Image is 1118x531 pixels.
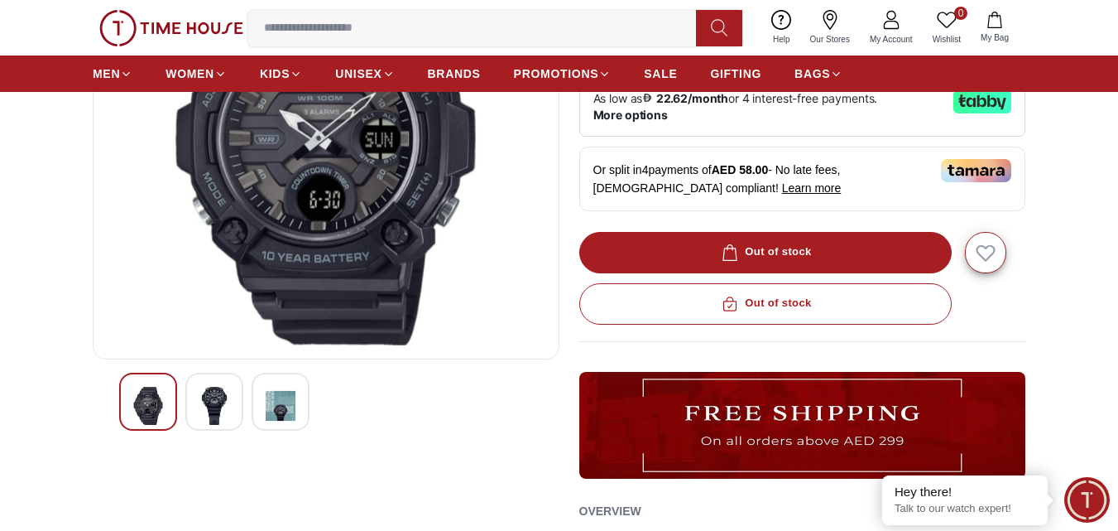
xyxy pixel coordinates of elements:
[335,65,381,82] span: UNISEX
[514,59,612,89] a: PROMOTIONS
[260,59,302,89] a: KIDS
[93,65,120,82] span: MEN
[93,59,132,89] a: MEN
[514,65,599,82] span: PROMOTIONS
[199,387,229,425] img: CASIO Men's Analog-Digital Grey Dial Watch - AEQ-120W-1BVDF
[335,59,394,89] a: UNISEX
[971,8,1019,47] button: My Bag
[863,33,919,46] span: My Account
[926,33,967,46] span: Wishlist
[428,59,481,89] a: BRANDS
[644,65,677,82] span: SALE
[166,59,227,89] a: WOMEN
[800,7,860,49] a: Our Stores
[99,10,243,46] img: ...
[166,65,214,82] span: WOMEN
[579,499,641,524] h2: Overview
[895,484,1035,500] div: Hey there!
[766,33,797,46] span: Help
[804,33,856,46] span: Our Stores
[941,159,1011,182] img: Tamara
[1064,477,1110,523] div: Chat Widget
[710,65,761,82] span: GIFTING
[710,59,761,89] a: GIFTING
[794,59,842,89] a: BAGS
[260,65,290,82] span: KIDS
[763,7,800,49] a: Help
[579,372,1026,479] img: ...
[923,7,971,49] a: 0Wishlist
[782,181,842,195] span: Learn more
[712,163,768,176] span: AED 58.00
[974,31,1015,44] span: My Bag
[428,65,481,82] span: BRANDS
[266,387,295,425] img: CASIO Men's Analog-Digital Grey Dial Watch - AEQ-120W-1BVDF
[644,59,677,89] a: SALE
[895,502,1035,516] p: Talk to our watch expert!
[954,7,967,20] span: 0
[133,387,163,425] img: CASIO Men's Analog-Digital Grey Dial Watch - AEQ-120W-1BVDF
[794,65,830,82] span: BAGS
[579,147,1026,211] div: Or split in 4 payments of - No late fees, [DEMOGRAPHIC_DATA] compliant!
